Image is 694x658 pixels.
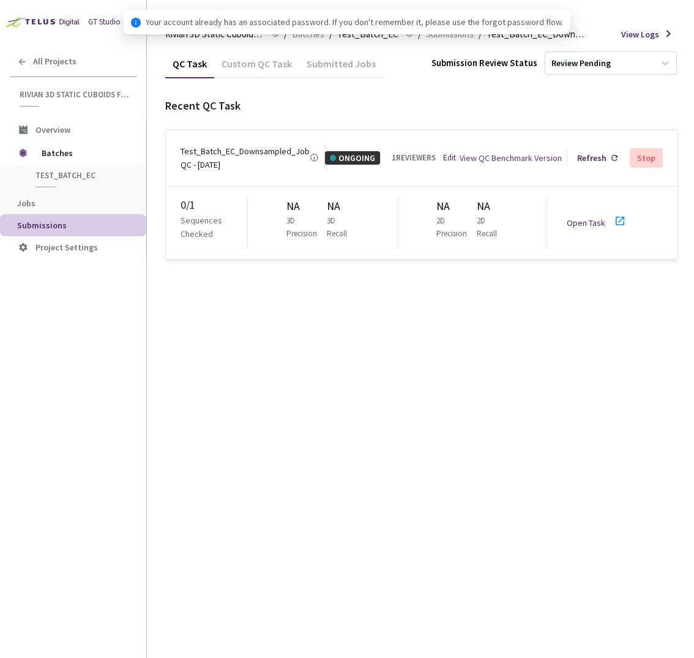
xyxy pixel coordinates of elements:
[146,15,563,29] span: Your account already has an associated password. If you don't remember it, please use the forgot ...
[299,58,383,78] div: Submitted Jobs
[567,217,605,228] a: Open Task
[181,144,310,171] div: Test_Batch_EC_Downsampled_Job QC - [DATE]
[42,141,125,165] span: Batches
[477,215,503,240] p: 2D Recall
[20,89,129,100] span: Rivian 3D Static Cuboids fixed[2024-25]
[181,214,247,241] p: Sequences Checked
[637,153,655,163] div: Stop
[577,151,606,165] div: Refresh
[286,198,327,215] div: NA
[165,97,678,114] div: Recent QC Task
[165,58,214,78] div: QC Task
[443,152,456,164] a: Edit
[436,198,477,215] div: NA
[131,18,141,28] span: info-circle
[621,28,659,41] span: View Logs
[460,151,562,165] div: View QC Benchmark Version
[286,215,322,240] p: 3D Precision
[35,124,70,135] span: Overview
[436,215,472,240] p: 2D Precision
[423,27,476,40] a: Submissions
[17,220,67,231] span: Submissions
[327,198,358,215] div: NA
[33,56,76,67] span: All Projects
[214,58,299,78] div: Custom QC Task
[181,196,247,214] div: 0 / 1
[35,242,98,253] span: Project Settings
[35,170,126,181] span: Test_Batch_EC
[88,16,121,28] div: GT Studio
[289,27,327,40] a: Batches
[17,198,35,209] span: Jobs
[477,198,508,215] div: NA
[431,56,537,70] div: Submission Review Status
[327,215,353,240] p: 3D Recall
[551,58,611,69] div: Review Pending
[392,152,436,164] div: 1 REVIEWERS
[325,151,380,165] div: ONGOING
